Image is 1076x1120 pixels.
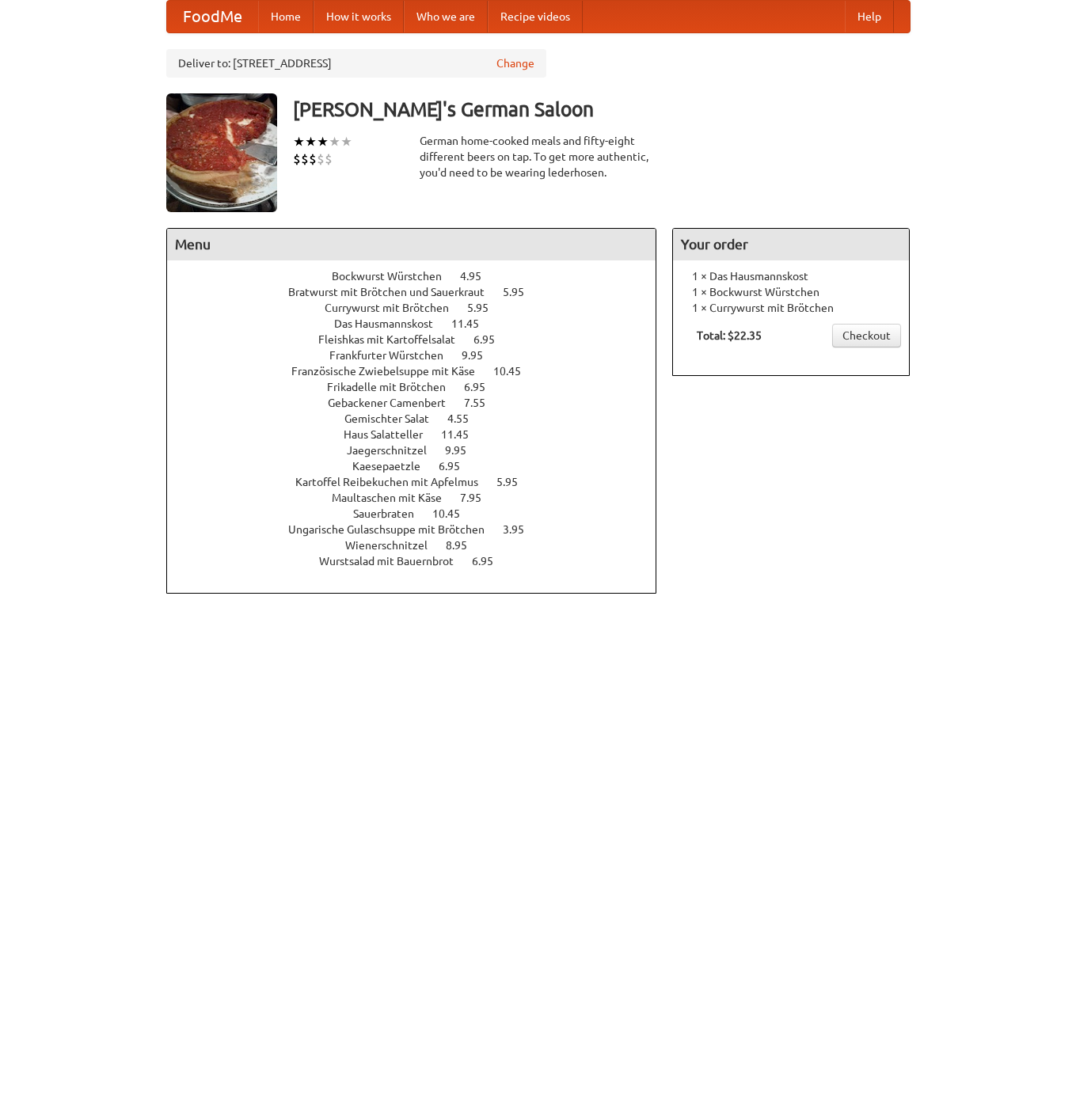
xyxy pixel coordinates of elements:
li: ★ [340,133,352,150]
a: Wurstsalad mit Bauernbrot 6.95 [319,555,523,568]
span: 9.95 [462,349,499,362]
a: Frankfurter Würstchen 9.95 [329,349,512,362]
li: ★ [329,133,340,150]
span: Französische Zwiebelsuppe mit Käse [291,365,491,378]
a: Who we are [404,1,488,32]
span: Kaesepaetzle [352,460,436,473]
span: 4.95 [460,270,497,283]
a: Bratwurst mit Brötchen und Sauerkraut 5.95 [288,286,553,298]
a: Kartoffel Reibekuchen mit Apfelmus 5.95 [295,476,547,488]
span: Wurstsalad mit Bauernbrot [319,555,470,568]
span: 9.95 [445,444,482,457]
span: Maultaschen mit Käse [332,492,458,504]
li: 1 × Currywurst mit Brötchen [681,300,901,316]
a: Gebackener Camenbert 7.55 [328,397,515,409]
span: Das Hausmannskost [334,317,449,330]
li: $ [301,150,309,168]
a: Frikadelle mit Brötchen 6.95 [327,381,515,393]
a: Das Hausmannskost 11.45 [334,317,508,330]
a: Bockwurst Würstchen 4.95 [332,270,511,283]
span: 8.95 [446,539,483,552]
a: Kaesepaetzle 6.95 [352,460,489,473]
span: Ungarische Gulaschsuppe mit Brötchen [288,523,500,536]
span: Wienerschnitzel [345,539,443,552]
span: 5.95 [467,302,504,314]
li: 1 × Bockwurst Würstchen [681,284,901,300]
a: Home [258,1,314,32]
span: 6.95 [473,333,511,346]
span: 6.95 [464,381,501,393]
div: Deliver to: [STREET_ADDRESS] [166,49,546,78]
span: Frankfurter Würstchen [329,349,459,362]
span: 11.45 [441,428,485,441]
span: 7.95 [460,492,497,504]
a: Recipe videos [488,1,583,32]
a: Ungarische Gulaschsuppe mit Brötchen 3.95 [288,523,553,536]
span: 7.55 [464,397,501,409]
li: ★ [305,133,317,150]
span: Gemischter Salat [344,412,445,425]
h4: Menu [167,229,656,260]
span: 10.45 [493,365,537,378]
span: 5.95 [503,286,540,298]
li: $ [317,150,325,168]
span: Jaegerschnitzel [347,444,443,457]
span: 6.95 [439,460,476,473]
span: 6.95 [472,555,509,568]
a: Sauerbraten 10.45 [353,507,489,520]
a: FoodMe [167,1,258,32]
span: Gebackener Camenbert [328,397,462,409]
a: Wienerschnitzel 8.95 [345,539,496,552]
span: Haus Salatteller [344,428,439,441]
li: 1 × Das Hausmannskost [681,268,901,284]
li: $ [293,150,301,168]
a: Currywurst mit Brötchen 5.95 [325,302,518,314]
div: German home-cooked meals and fifty-eight different beers on tap. To get more authentic, you'd nee... [420,133,657,180]
span: Fleishkas mit Kartoffelsalat [318,333,471,346]
h3: [PERSON_NAME]'s German Saloon [293,93,911,125]
span: 10.45 [432,507,476,520]
a: Gemischter Salat 4.55 [344,412,498,425]
li: ★ [293,133,305,150]
a: Französische Zwiebelsuppe mit Käse 10.45 [291,365,550,378]
a: Haus Salatteller 11.45 [344,428,498,441]
a: Help [845,1,894,32]
a: Maultaschen mit Käse 7.95 [332,492,511,504]
span: Currywurst mit Brötchen [325,302,465,314]
span: Frikadelle mit Brötchen [327,381,462,393]
h4: Your order [673,229,909,260]
a: Checkout [832,324,901,347]
a: How it works [314,1,404,32]
span: 3.95 [503,523,540,536]
a: Fleishkas mit Kartoffelsalat 6.95 [318,333,524,346]
li: ★ [317,133,329,150]
span: 4.55 [447,412,485,425]
span: Bockwurst Würstchen [332,270,458,283]
span: 5.95 [496,476,534,488]
span: 11.45 [451,317,495,330]
a: Change [496,55,534,71]
span: Bratwurst mit Brötchen und Sauerkraut [288,286,500,298]
li: $ [325,150,333,168]
a: Jaegerschnitzel 9.95 [347,444,496,457]
span: Kartoffel Reibekuchen mit Apfelmus [295,476,494,488]
img: angular.jpg [166,93,277,212]
li: $ [309,150,317,168]
span: Sauerbraten [353,507,430,520]
b: Total: $22.35 [697,329,762,342]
